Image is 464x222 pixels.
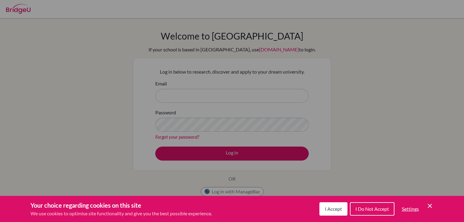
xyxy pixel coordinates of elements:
[426,202,433,210] button: Save and close
[397,203,424,215] button: Settings
[402,206,419,212] span: Settings
[350,202,394,216] button: I Do Not Accept
[31,210,212,217] p: We use cookies to optimise site functionality and give you the best possible experience.
[319,202,347,216] button: I Accept
[31,201,212,210] h3: Your choice regarding cookies on this site
[325,206,342,212] span: I Accept
[355,206,389,212] span: I Do Not Accept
